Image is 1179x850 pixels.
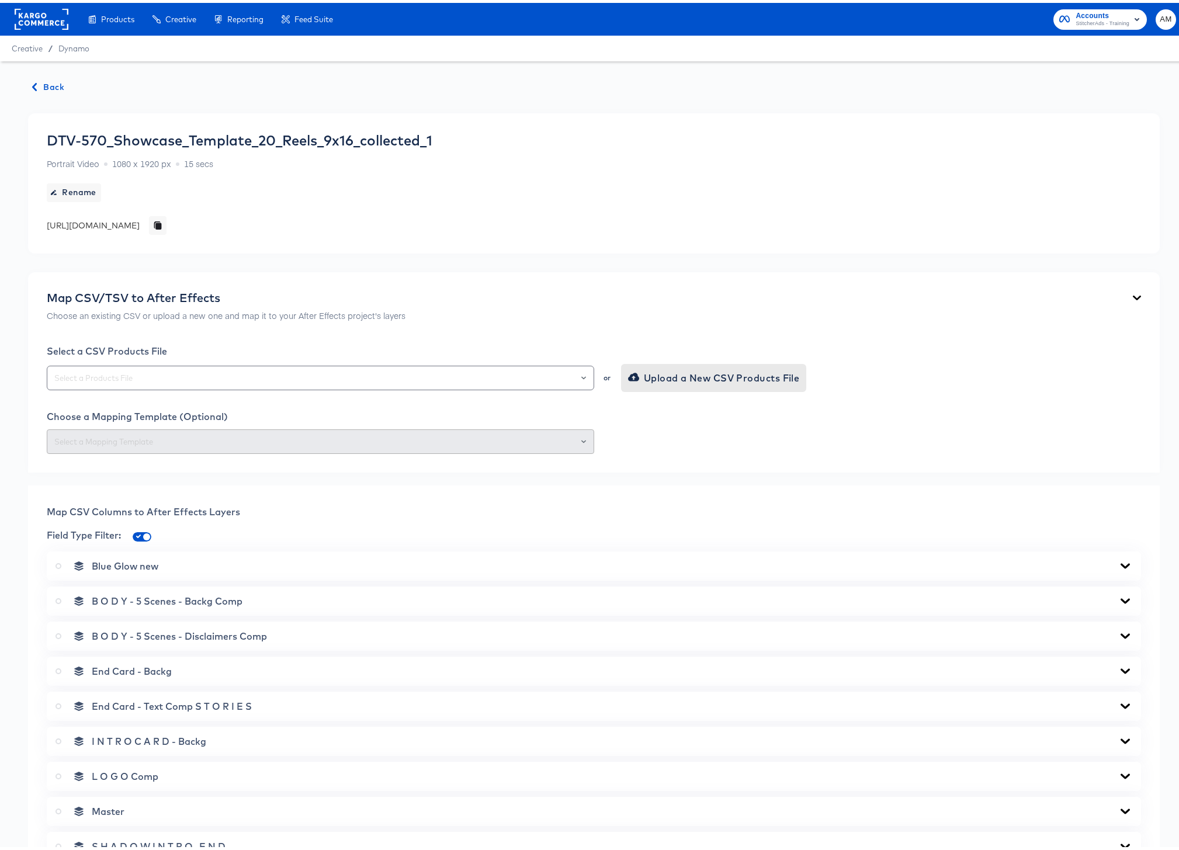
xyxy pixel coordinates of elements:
[112,155,171,166] span: 1080 x 1920 px
[184,155,213,166] span: 15 secs
[47,526,121,538] span: Field Type Filter:
[47,503,240,515] span: Map CSV Columns to After Effects Layers
[1156,6,1176,27] button: AM
[92,733,206,744] span: I N T R O C A R D - Backg
[1076,7,1129,19] span: Accounts
[52,369,589,382] input: Select a Products File
[630,367,800,383] span: Upload a New CSV Products File
[92,557,158,569] span: Blue Glow new
[47,288,405,302] div: Map CSV/TSV to After Effects
[47,342,1141,354] div: Select a CSV Products File
[43,41,58,50] span: /
[47,307,405,318] p: Choose an existing CSV or upload a new one and map it to your After Effects project's layers
[92,768,158,779] span: L O G O Comp
[47,181,101,199] button: Rename
[58,41,89,50] a: Dynamo
[581,367,586,383] button: Open
[227,12,263,21] span: Reporting
[92,627,267,639] span: B O D Y - 5 Scenes - Disclaimers Comp
[1076,16,1129,26] span: StitcherAds - Training
[294,12,333,21] span: Feed Suite
[92,838,226,849] span: S H A D O W I N T R O- E N D
[12,41,43,50] span: Creative
[47,217,140,228] div: [URL][DOMAIN_NAME]
[47,155,99,166] span: Portrait Video
[51,182,96,197] span: Rename
[101,12,134,21] span: Products
[92,803,124,814] span: Master
[33,77,64,92] span: Back
[603,372,612,379] div: or
[1160,10,1171,23] span: AM
[165,12,196,21] span: Creative
[621,361,807,389] button: Upload a New CSV Products File
[92,662,172,674] span: End Card - Backg
[92,592,242,604] span: B O D Y - 5 Scenes - Backg Comp
[1053,6,1147,27] button: AccountsStitcherAds - Training
[52,432,589,446] input: Select a Mapping Template
[47,408,1141,419] div: Choose a Mapping Template (Optional)
[92,698,252,709] span: End Card - Text Comp S T O R I E S
[28,77,69,92] button: Back
[47,129,432,145] div: DTV-570_Showcase_Template_20_Reels_9x16_collected_1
